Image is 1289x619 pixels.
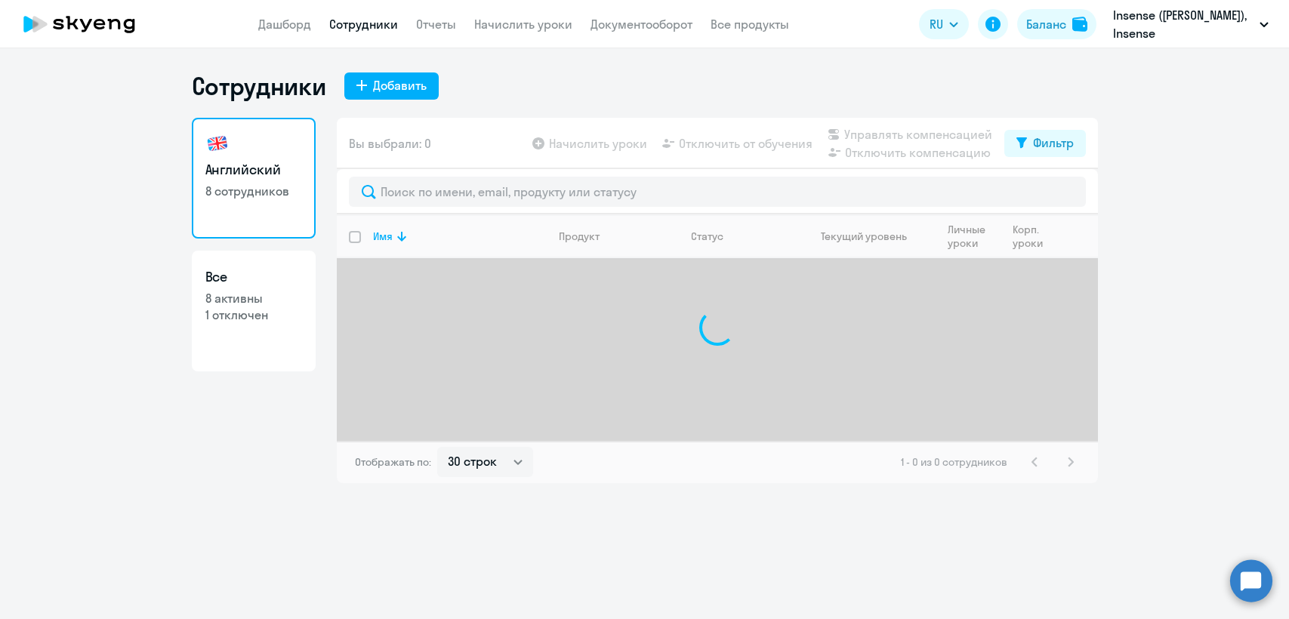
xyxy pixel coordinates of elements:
button: Добавить [344,72,439,100]
div: Статус [691,229,723,243]
span: Вы выбрали: 0 [349,134,431,152]
div: Имя [373,229,546,243]
p: 8 сотрудников [205,183,302,199]
div: Фильтр [1033,134,1074,152]
span: RU [930,15,943,33]
a: Дашборд [258,17,311,32]
a: Начислить уроки [474,17,572,32]
a: Все8 активны1 отключен [192,251,316,371]
button: RU [919,9,969,39]
div: Текущий уровень [807,229,935,243]
button: Insense ([PERSON_NAME]), Insense [1106,6,1276,42]
div: Текущий уровень [821,229,907,243]
h3: Английский [205,160,302,180]
img: balance [1072,17,1087,32]
div: Добавить [373,76,427,94]
div: Продукт [559,229,600,243]
span: Отображать по: [355,455,431,469]
img: english [205,131,230,156]
div: Имя [373,229,393,243]
a: Все продукты [711,17,789,32]
p: 1 отключен [205,306,302,323]
div: Баланс [1026,15,1066,33]
h1: Сотрудники [192,71,326,101]
button: Балансbalance [1017,9,1096,39]
h3: Все [205,267,302,287]
a: Английский8 сотрудников [192,118,316,239]
a: Сотрудники [329,17,398,32]
input: Поиск по имени, email, продукту или статусу [349,177,1086,207]
a: Документооборот [591,17,692,32]
p: 8 активны [205,290,302,306]
button: Фильтр [1004,130,1086,157]
a: Отчеты [416,17,456,32]
div: Корп. уроки [1013,223,1055,250]
div: Личные уроки [948,223,1000,250]
p: Insense ([PERSON_NAME]), Insense [1113,6,1254,42]
span: 1 - 0 из 0 сотрудников [901,455,1007,469]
